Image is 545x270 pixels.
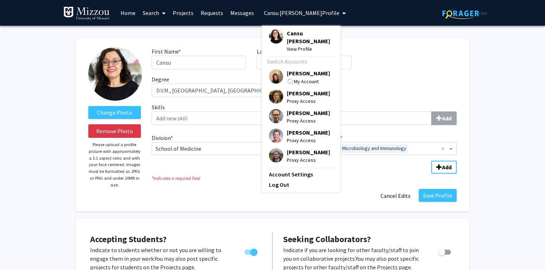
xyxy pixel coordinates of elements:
input: SkillsAdd [152,111,432,125]
span: [PERSON_NAME] [287,69,330,77]
span: Molecular Microbiology and Immunology [319,144,408,153]
div: Profile Picture[PERSON_NAME]Proxy Access [269,109,330,125]
iframe: Chat [5,238,30,265]
button: Add Division/Department [431,161,457,174]
label: ChangeProfile Picture [88,106,141,119]
a: Home [117,0,139,25]
label: Last Name [257,47,285,56]
b: Add [442,164,452,171]
a: Log Out [269,180,333,189]
a: Requests [197,0,227,25]
i: Indicates a required field [152,175,457,182]
img: Profile Picture [88,47,142,101]
ng-select: Division [152,142,299,155]
p: Please upload a profile picture with approximately a 1:1 aspect ratio and with your face centered... [88,141,141,188]
label: First Name [152,47,181,56]
button: Save Profile [419,189,457,202]
span: Accepting Students? [90,234,167,245]
button: Remove Photo [88,124,141,138]
div: Division [146,134,304,155]
img: Profile Picture [269,148,283,162]
button: Cancel Edits [376,189,415,202]
label: Degree [152,75,169,84]
span: Seeking Collaborators? [283,234,371,245]
img: Profile Picture [269,89,283,104]
a: Account Settings [269,170,333,179]
span: Cansu [PERSON_NAME] [287,29,333,45]
span: Cansu [PERSON_NAME] Profile [264,9,339,16]
img: ForagerOne Logo [442,8,487,19]
div: Department [304,134,462,155]
div: Profile Picture[PERSON_NAME]My Account [269,69,330,85]
span: [PERSON_NAME] [287,148,330,156]
div: Toggle [435,246,455,256]
img: Profile Picture [269,69,283,84]
span: Proxy Access [287,117,330,125]
a: Projects [169,0,197,25]
ng-select: Department [309,142,457,155]
button: Skills [431,111,457,125]
span: Proxy Access [287,156,330,164]
span: [PERSON_NAME] [287,109,330,117]
div: Toggle [242,246,261,256]
img: Profile Picture [269,129,283,143]
div: Profile Picture[PERSON_NAME]Proxy Access [269,148,330,164]
img: Profile Picture [269,109,283,123]
span: Proxy Access [287,136,330,144]
span: View Profile [287,45,333,53]
span: Clear all [441,144,447,153]
div: Profile PictureCansu [PERSON_NAME]View Profile [269,29,333,53]
div: Profile Picture[PERSON_NAME]Proxy Access [269,89,330,105]
span: [PERSON_NAME] [287,89,330,97]
span: Proxy Access [287,97,330,105]
label: Skills [152,103,457,125]
div: Switch Accounts [267,57,333,66]
b: Add [442,115,452,122]
a: Search [139,0,169,25]
img: University of Missouri Logo [63,6,110,21]
span: My Account [294,78,319,85]
span: [PERSON_NAME] [287,129,330,136]
img: Profile Picture [269,29,283,44]
a: Messages [227,0,257,25]
div: Profile Picture[PERSON_NAME]Proxy Access [269,129,330,144]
